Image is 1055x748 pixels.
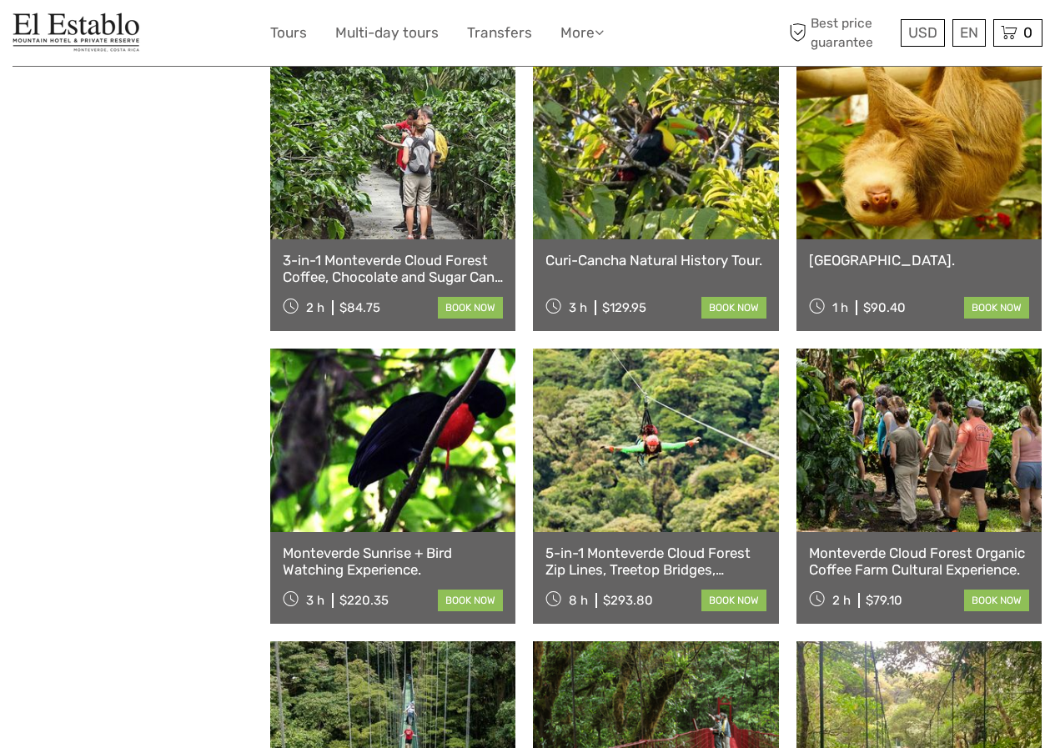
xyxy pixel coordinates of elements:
[438,297,503,319] a: book now
[809,252,1029,269] a: [GEOGRAPHIC_DATA].
[283,545,503,579] a: Monteverde Sunrise + Bird Watching Experience.
[1021,24,1035,41] span: 0
[339,300,380,315] div: $84.75
[13,13,141,53] img: El Establo Mountain Hotel
[306,300,324,315] span: 2 h
[569,300,587,315] span: 3 h
[866,593,902,608] div: $79.10
[545,252,766,269] a: Curi-Cancha Natural History Tour.
[306,593,324,608] span: 3 h
[809,545,1029,579] a: Monteverde Cloud Forest Organic Coffee Farm Cultural Experience.
[832,300,848,315] span: 1 h
[832,593,851,608] span: 2 h
[701,297,766,319] a: book now
[602,300,646,315] div: $129.95
[335,21,439,45] a: Multi-day tours
[270,21,307,45] a: Tours
[785,14,897,51] span: Best price guarantee
[952,19,986,47] div: EN
[603,593,653,608] div: $293.80
[339,593,389,608] div: $220.35
[964,297,1029,319] a: book now
[545,545,766,579] a: 5-in-1 Monteverde Cloud Forest Zip Lines, Treetop Bridges, Butterfly Garden, Sloth Sanctuary, and...
[23,29,188,43] p: We're away right now. Please check back later!
[192,26,212,46] button: Open LiveChat chat widget
[467,21,532,45] a: Transfers
[560,21,604,45] a: More
[569,593,588,608] span: 8 h
[283,252,503,286] a: 3-in-1 Monteverde Cloud Forest Coffee, Chocolate and Sugar Cane Tour.
[701,590,766,611] a: book now
[863,300,906,315] div: $90.40
[964,590,1029,611] a: book now
[438,590,503,611] a: book now
[908,24,937,41] span: USD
